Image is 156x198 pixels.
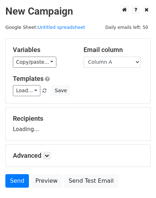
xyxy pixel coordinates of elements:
a: Templates [13,75,44,82]
h2: New Campaign [5,5,151,17]
small: Google Sheet: [5,25,85,30]
h5: Recipients [13,115,143,123]
a: Untitled spreadsheet [37,25,85,30]
h5: Advanced [13,152,143,160]
a: Send Test Email [64,174,118,188]
a: Send [5,174,29,188]
h5: Variables [13,46,73,54]
a: Daily emails left: 50 [103,25,151,30]
span: Daily emails left: 50 [103,24,151,31]
a: Preview [31,174,62,188]
h5: Email column [84,46,144,54]
div: Loading... [13,115,143,133]
button: Save [51,85,70,96]
a: Load... [13,85,40,96]
a: Copy/paste... [13,57,56,68]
